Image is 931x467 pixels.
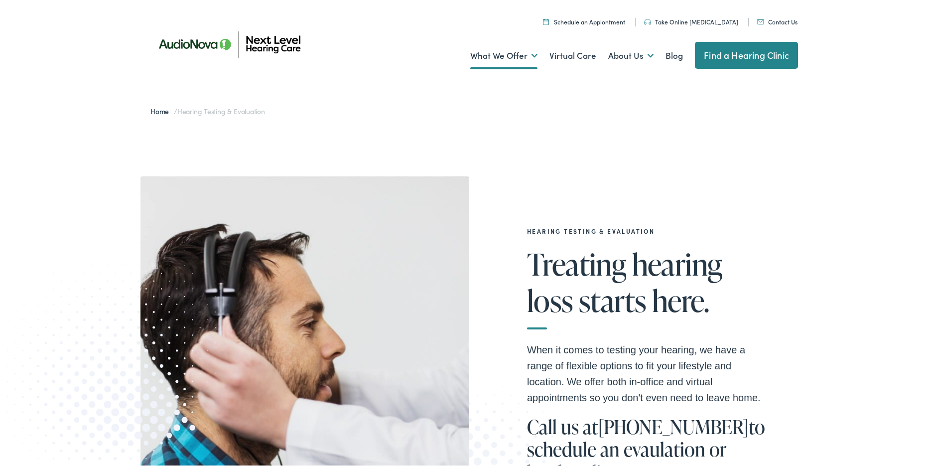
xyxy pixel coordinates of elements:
span: Hearing Testing & Evaluation [177,104,265,114]
span: Treating [527,246,626,279]
a: What We Offer [470,35,537,72]
img: An icon representing mail communication is presented in a unique teal color. [757,17,764,22]
img: An icon symbolizing headphones, colored in teal, suggests audio-related services or features. [644,17,651,23]
a: Home [150,104,174,114]
a: About Us [608,35,654,72]
a: [PHONE_NUMBER] [598,412,749,438]
a: Schedule an Appiontment [543,15,625,24]
h2: Hearing Testing & Evaluation [527,226,766,233]
img: Calendar icon representing the ability to schedule a hearing test or hearing aid appointment at N... [543,16,549,23]
span: here. [652,282,709,315]
span: loss [527,282,573,315]
a: Take Online [MEDICAL_DATA] [644,15,738,24]
a: Blog [665,35,683,72]
span: / [150,104,265,114]
span: starts [579,282,646,315]
a: Virtual Care [549,35,596,72]
a: Contact Us [757,15,798,24]
span: hearing [632,246,722,279]
p: When it comes to testing your hearing, we have a range of flexible options to fit your lifestyle ... [527,340,766,404]
a: Find a Hearing Clinic [695,40,798,67]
